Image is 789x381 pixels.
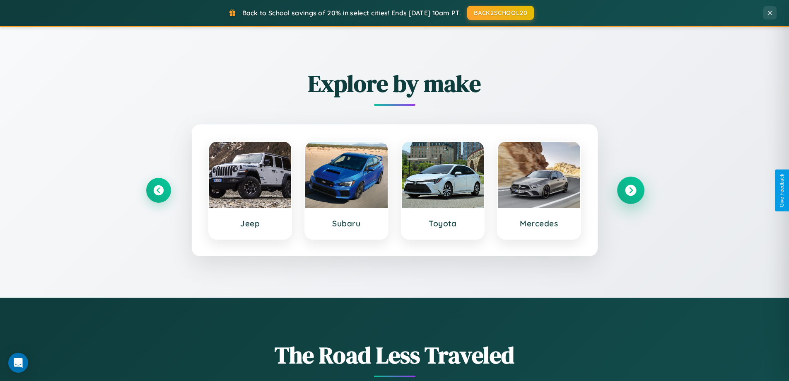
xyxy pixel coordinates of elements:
[506,218,572,228] h3: Mercedes
[314,218,379,228] h3: Subaru
[410,218,476,228] h3: Toyota
[779,174,785,207] div: Give Feedback
[467,6,534,20] button: BACK2SCHOOL20
[217,218,283,228] h3: Jeep
[146,339,643,371] h1: The Road Less Traveled
[242,9,461,17] span: Back to School savings of 20% in select cities! Ends [DATE] 10am PT.
[8,353,28,373] div: Open Intercom Messenger
[146,68,643,99] h2: Explore by make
